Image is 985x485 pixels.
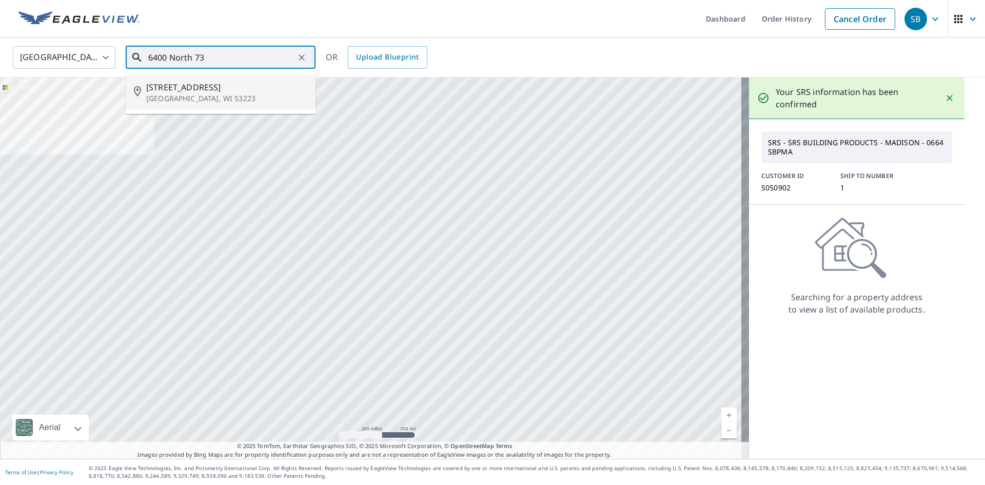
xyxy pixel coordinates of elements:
span: Upload Blueprint [356,51,419,64]
a: OpenStreetMap [450,442,494,450]
p: Your SRS information has been confirmed [776,86,935,110]
p: | [5,469,73,475]
div: OR [326,46,427,69]
input: Search by address or latitude-longitude [148,43,294,72]
a: Upload Blueprint [348,46,427,69]
a: Current Level 5, Zoom Out [721,423,737,438]
button: Clear [294,50,309,65]
p: SRS - SRS BUILDING PRODUCTS - MADISON - 0664 SBPMA [764,134,950,161]
a: Terms [496,442,513,450]
div: SB [904,8,927,30]
p: © 2025 Eagle View Technologies, Inc. and Pictometry International Corp. All Rights Reserved. Repo... [89,464,980,480]
p: Searching for a property address to view a list of available products. [788,291,925,316]
p: 1 [840,184,907,192]
a: Current Level 5, Zoom In [721,408,737,423]
span: © 2025 TomTom, Earthstar Geographics SIO, © 2025 Microsoft Corporation, © [237,442,513,451]
p: SHIP TO NUMBER [840,171,907,181]
button: Close [943,91,956,105]
p: CUSTOMER ID [761,171,828,181]
img: EV Logo [18,11,140,27]
div: Aerial [36,415,64,440]
a: Privacy Policy [40,469,73,476]
div: Aerial [12,415,89,440]
div: [GEOGRAPHIC_DATA] [13,43,115,72]
p: [GEOGRAPHIC_DATA], WI 53223 [146,93,307,104]
a: Terms of Use [5,469,37,476]
p: S050902 [761,184,828,192]
a: Cancel Order [825,8,895,30]
span: [STREET_ADDRESS] [146,81,307,93]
